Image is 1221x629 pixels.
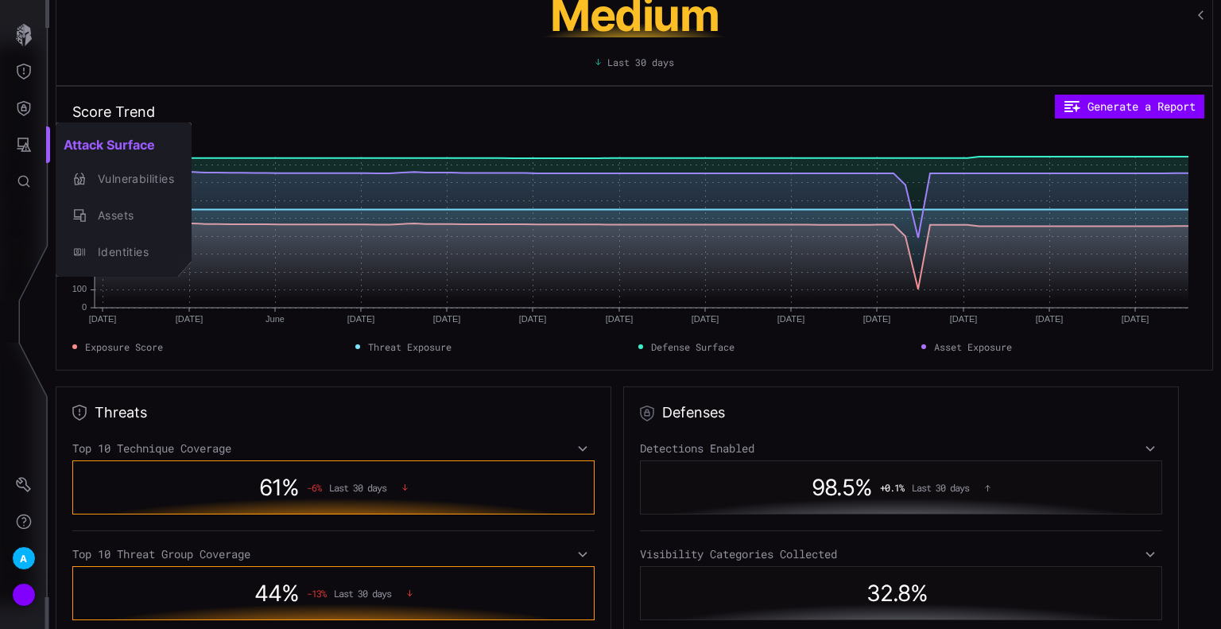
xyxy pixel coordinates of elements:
[90,206,174,226] div: Assets
[90,169,174,189] div: Vulnerabilities
[56,234,192,270] button: Identities
[56,129,192,161] h2: Attack Surface
[90,243,174,262] div: Identities
[56,197,192,234] button: Assets
[56,161,192,197] button: Vulnerabilities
